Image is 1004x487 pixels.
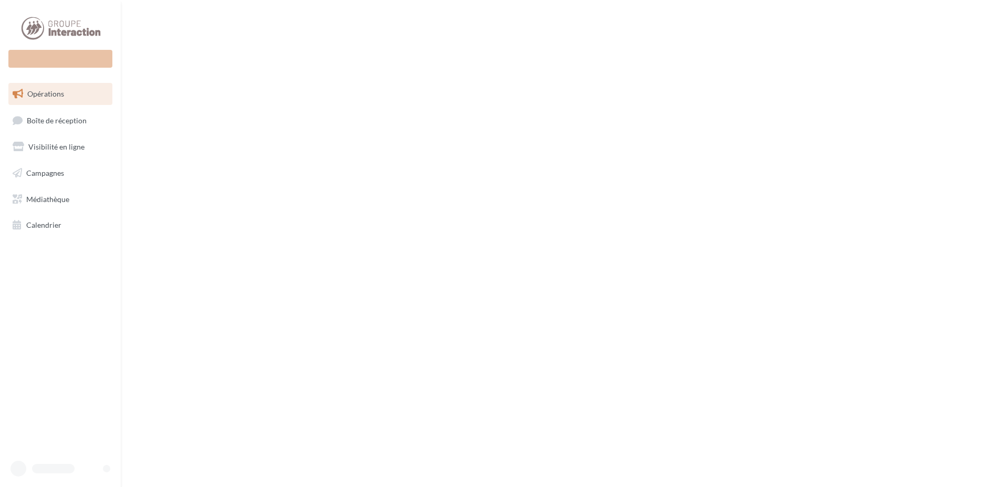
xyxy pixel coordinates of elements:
[6,83,114,105] a: Opérations
[28,142,85,151] span: Visibilité en ligne
[6,162,114,184] a: Campagnes
[27,115,87,124] span: Boîte de réception
[6,188,114,210] a: Médiathèque
[26,194,69,203] span: Médiathèque
[8,50,112,68] div: Nouvelle campagne
[6,136,114,158] a: Visibilité en ligne
[27,89,64,98] span: Opérations
[26,220,61,229] span: Calendrier
[26,168,64,177] span: Campagnes
[6,109,114,132] a: Boîte de réception
[6,214,114,236] a: Calendrier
